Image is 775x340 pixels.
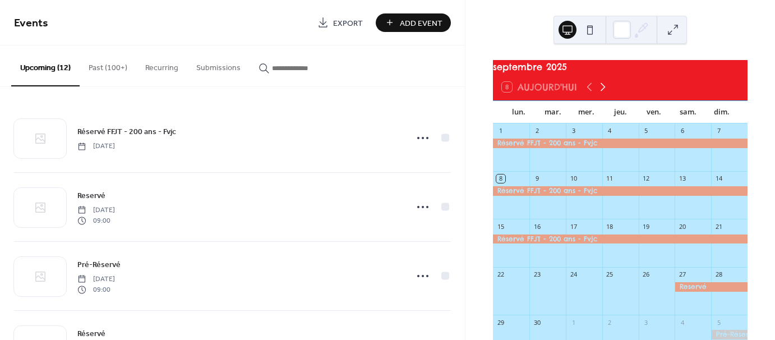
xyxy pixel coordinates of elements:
div: 1 [569,318,578,327]
a: Pré-Réservé [77,258,121,271]
div: Réservé FFJT - 200 ans - Fvjc [493,235,748,244]
div: 12 [642,174,651,183]
div: 25 [606,270,614,279]
span: Reservé [77,190,105,202]
div: 19 [642,222,651,231]
div: 29 [496,318,505,327]
div: 3 [642,318,651,327]
span: Export [333,17,363,29]
div: mar. [536,101,569,123]
div: 4 [678,318,686,327]
div: dim. [705,101,739,123]
div: 3 [569,127,578,135]
div: Réservé FFJT - 200 ans - Fvjc [493,186,748,196]
div: 10 [569,174,578,183]
div: lun. [502,101,536,123]
div: 2 [606,318,614,327]
span: Réservé [77,328,105,340]
div: mer. [570,101,603,123]
div: 20 [678,222,686,231]
span: [DATE] [77,274,115,284]
span: 09:00 [77,284,115,295]
button: Add Event [376,13,451,32]
div: 14 [714,174,723,183]
a: Réservé [77,327,105,340]
div: 26 [642,270,651,279]
div: 8 [496,174,505,183]
a: Reservé [77,189,105,202]
button: Upcoming (12) [11,45,80,86]
div: 15 [496,222,505,231]
div: 4 [606,127,614,135]
div: jeu. [603,101,637,123]
div: 18 [606,222,614,231]
button: Past (100+) [80,45,136,85]
span: Réservé FFJT - 200 ans - Fvjc [77,126,176,138]
span: Add Event [400,17,442,29]
div: ven. [637,101,671,123]
div: septembre 2025 [493,60,748,73]
span: Pré-Réservé [77,259,121,271]
span: [DATE] [77,141,115,151]
div: 22 [496,270,505,279]
div: 7 [714,127,723,135]
div: 23 [533,270,541,279]
span: Events [14,12,48,34]
div: Reservé [675,282,748,292]
div: Réservé FFJT - 200 ans - Fvjc [493,139,748,148]
div: 9 [533,174,541,183]
a: Export [309,13,371,32]
div: 16 [533,222,541,231]
span: [DATE] [77,205,115,215]
div: 5 [714,318,723,327]
div: 30 [533,318,541,327]
button: Recurring [136,45,187,85]
div: 21 [714,222,723,231]
div: 11 [606,174,614,183]
div: 2 [533,127,541,135]
div: 28 [714,270,723,279]
div: 24 [569,270,578,279]
div: sam. [671,101,704,123]
button: Submissions [187,45,250,85]
a: Réservé FFJT - 200 ans - Fvjc [77,125,176,138]
div: 13 [678,174,686,183]
div: 5 [642,127,651,135]
div: 1 [496,127,505,135]
div: Pré-Réservé [711,330,748,339]
span: 09:00 [77,215,115,226]
div: 6 [678,127,686,135]
div: 17 [569,222,578,231]
div: 27 [678,270,686,279]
